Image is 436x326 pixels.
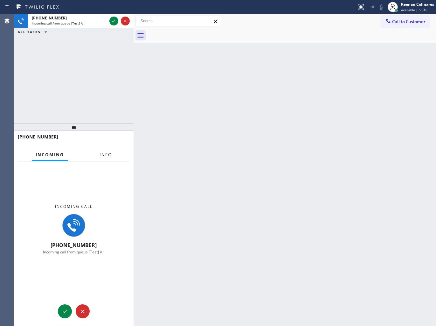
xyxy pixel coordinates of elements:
span: Call to Customer [392,19,426,25]
span: Incoming call [55,204,93,209]
span: ALL TASKS [18,30,41,34]
button: Call to Customer [381,16,430,28]
span: Available | 55:49 [401,8,427,12]
input: Search [136,16,221,26]
button: Info [96,149,116,161]
button: Reject [76,304,90,318]
div: Reenan Colinares [401,2,434,7]
span: [PHONE_NUMBER] [18,134,58,140]
span: [PHONE_NUMBER] [51,242,97,249]
button: Reject [121,17,130,25]
span: Info [100,152,112,158]
span: [PHONE_NUMBER] [32,15,67,21]
button: Accept [58,304,72,318]
button: Incoming [32,149,68,161]
button: Accept [109,17,118,25]
span: Incoming call from queue [Test] All [43,249,105,255]
button: Mute [377,3,386,11]
button: ALL TASKS [14,28,53,36]
span: Incoming [36,152,64,158]
span: Incoming call from queue [Test] All [32,21,85,25]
